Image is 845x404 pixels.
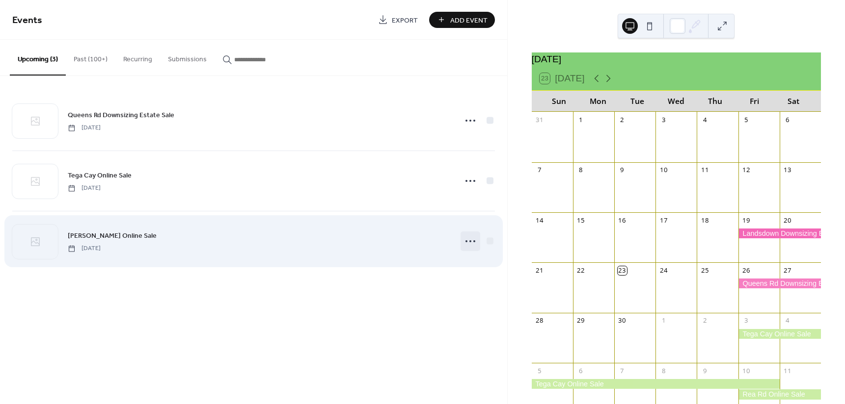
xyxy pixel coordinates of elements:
div: 4 [783,316,792,325]
div: 14 [535,216,544,225]
div: 2 [618,115,627,124]
div: 18 [701,216,709,225]
div: 22 [576,266,585,275]
span: Events [12,11,42,30]
span: Export [392,15,418,25]
div: 15 [576,216,585,225]
div: 20 [783,216,792,225]
div: 4 [701,115,709,124]
div: 1 [576,115,585,124]
div: 23 [618,266,627,275]
div: [DATE] [532,52,821,67]
div: 21 [535,266,544,275]
div: 25 [701,266,709,275]
button: Submissions [160,40,215,75]
div: 6 [576,366,585,375]
div: 2 [701,316,709,325]
div: Rea Rd Online Sale [738,389,821,399]
div: 3 [659,115,668,124]
div: Wed [656,91,696,112]
div: 30 [618,316,627,325]
button: Upcoming (3) [10,40,66,76]
div: Queens Rd Downsizing Estate Sale [738,278,821,288]
div: 5 [535,366,544,375]
button: Past (100+) [66,40,115,75]
span: Tega Cay Online Sale [68,171,132,181]
div: 16 [618,216,627,225]
div: 11 [701,166,709,175]
span: [DATE] [68,124,101,132]
div: 19 [742,216,751,225]
div: 5 [742,115,751,124]
div: Landsdown Downsizing Estate Sale [738,228,821,238]
div: 1 [659,316,668,325]
div: 8 [659,366,668,375]
span: [PERSON_NAME] Online Sale [68,231,157,241]
div: Tue [618,91,657,112]
div: 10 [659,166,668,175]
div: 3 [742,316,751,325]
div: 17 [659,216,668,225]
div: Tega Cay Online Sale [532,379,780,389]
div: Thu [696,91,735,112]
span: [DATE] [68,184,101,193]
a: Queens Rd Downsizing Estate Sale [68,109,174,121]
div: 6 [783,115,792,124]
span: Add Event [450,15,488,25]
div: 28 [535,316,544,325]
div: 24 [659,266,668,275]
span: Queens Rd Downsizing Estate Sale [68,110,174,121]
div: 31 [535,115,544,124]
div: 11 [783,366,792,375]
div: 29 [576,316,585,325]
div: Mon [578,91,618,112]
button: Recurring [115,40,160,75]
div: 10 [742,366,751,375]
button: Add Event [429,12,495,28]
a: [PERSON_NAME] Online Sale [68,230,157,241]
div: Tega Cay Online Sale [738,329,821,339]
div: Sat [774,91,813,112]
span: [DATE] [68,244,101,253]
div: 7 [535,166,544,175]
div: Fri [735,91,774,112]
div: Sun [540,91,579,112]
div: 27 [783,266,792,275]
div: 9 [618,166,627,175]
div: 8 [576,166,585,175]
a: Export [371,12,425,28]
div: 12 [742,166,751,175]
div: 9 [701,366,709,375]
div: 7 [618,366,627,375]
div: 13 [783,166,792,175]
a: Tega Cay Online Sale [68,170,132,181]
div: 26 [742,266,751,275]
